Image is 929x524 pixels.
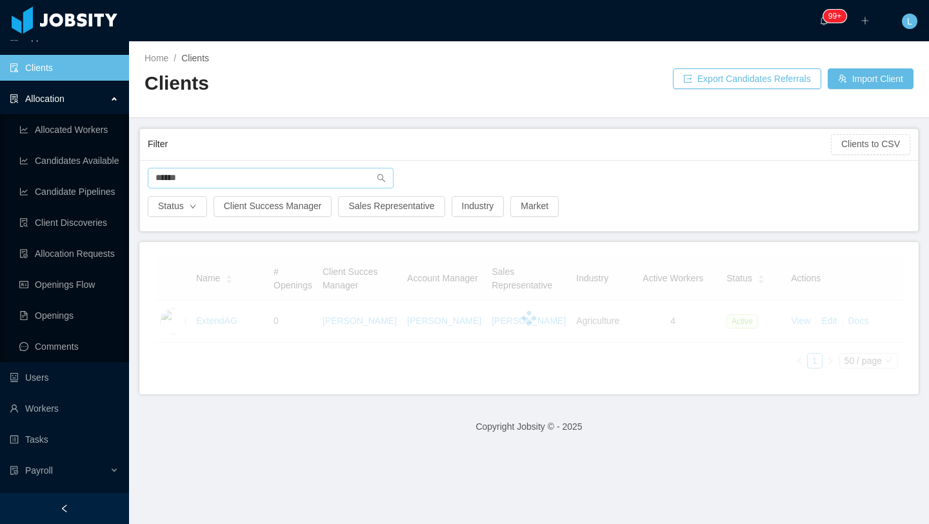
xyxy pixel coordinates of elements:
a: icon: line-chartAllocated Workers [19,117,119,143]
button: icon: usergroup-addImport Client [828,68,914,89]
span: / [174,53,176,63]
button: Statusicon: down [148,196,207,217]
a: icon: robotUsers [10,365,119,390]
button: Clients to CSV [831,134,910,155]
a: icon: messageComments [19,334,119,359]
i: icon: bell [819,16,828,25]
a: icon: line-chartCandidate Pipelines [19,179,119,205]
span: Payroll [25,465,53,476]
a: icon: line-chartCandidates Available [19,148,119,174]
h2: Clients [145,70,529,97]
a: icon: auditClients [10,55,119,81]
i: icon: plus [861,16,870,25]
a: icon: file-textOpenings [19,303,119,328]
a: icon: file-doneAllocation Requests [19,241,119,267]
button: Industry [452,196,504,217]
span: L [907,14,912,29]
button: Market [510,196,559,217]
footer: Copyright Jobsity © - 2025 [129,405,929,449]
span: Allocation [25,94,65,104]
a: icon: profileTasks [10,427,119,452]
a: Home [145,53,168,63]
sup: 120 [823,10,846,23]
i: icon: solution [10,94,19,103]
div: Filter [148,132,831,156]
i: icon: file-protect [10,466,19,475]
a: icon: file-searchClient Discoveries [19,210,119,236]
button: Client Success Manager [214,196,332,217]
button: Sales Representative [338,196,445,217]
a: icon: userWorkers [10,396,119,421]
a: icon: idcardOpenings Flow [19,272,119,297]
button: icon: exportExport Candidates Referrals [673,68,821,89]
i: icon: search [377,174,386,183]
span: Clients [181,53,209,63]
